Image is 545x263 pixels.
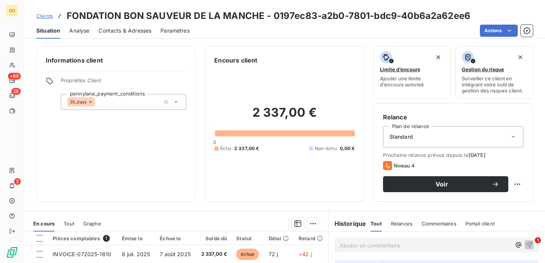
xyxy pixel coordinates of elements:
span: Voir [392,181,492,187]
span: Graphe [83,221,101,227]
span: 3 [14,178,21,185]
div: Pièces comptables [53,235,112,242]
span: Portail client [466,221,495,227]
span: 7 août 2025 [160,251,191,257]
span: 26 [11,88,21,95]
span: Prochaine relance prévue depuis le [383,152,523,158]
span: +42 j [299,251,312,257]
div: GO [6,5,18,17]
span: Limite d’encours [380,66,420,72]
h3: FONDATION BON SAUVEUR DE LA MANCHE - 0197ec83-a2b0-7801-bdc9-40b6a2a62ee6 [67,9,470,23]
h6: Relance [383,113,523,122]
span: Paramètres [160,27,190,34]
div: Retard [299,235,324,241]
span: Commentaires [422,221,456,227]
span: Non-échu [315,145,337,152]
div: Solde dû [201,235,227,241]
span: +99 [8,73,21,80]
iframe: Intercom live chat [519,237,537,255]
span: Niveau 4 [394,163,415,169]
span: Clients [36,13,53,19]
h2: 2 337,00 € [214,105,355,128]
div: Statut [236,235,259,241]
span: Ajouter une limite d’encours autorisé [380,75,445,88]
span: Relances [391,221,413,227]
span: Propriétés Client [61,77,186,88]
div: Émise le [122,235,151,241]
h6: Historique [329,219,366,228]
span: Contacts & Adresses [98,27,151,34]
button: Limite d’encoursAjouter une limite d’encours autorisé [374,46,451,99]
h6: Informations client [46,56,186,65]
span: Surveiller ce client en intégrant votre outil de gestion des risques client. [462,75,526,94]
span: Tout [64,221,74,227]
span: Situation [36,27,60,34]
div: Échue le [160,235,192,241]
button: Voir [383,176,508,192]
span: Tout [371,221,382,227]
span: En cours [33,221,54,227]
a: Clients [36,12,53,20]
span: 2 337,00 € [201,250,227,258]
button: Actions [480,25,518,37]
span: 2 337,00 € [234,145,259,152]
input: Ajouter une valeur [95,99,101,105]
button: Gestion du risqueSurveiller ce client en intégrant votre outil de gestion des risques client. [455,46,533,99]
span: 0 [213,139,216,145]
span: [DATE] [469,152,486,158]
span: échue [236,249,259,260]
span: Gestion du risque [462,66,504,72]
div: Délai [269,235,290,241]
span: 0,00 € [340,145,355,152]
span: Échu [220,145,231,152]
span: 30_days [70,100,87,104]
img: Logo LeanPay [6,246,18,258]
span: 8 juil. 2025 [122,251,150,257]
span: INVOICE-072025-1610 [53,251,111,257]
span: Analyse [69,27,89,34]
span: 1 [535,237,541,243]
span: 1 [103,235,110,242]
h6: Encours client [214,56,257,65]
span: Standard [389,133,413,141]
span: 72 j [269,251,278,257]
